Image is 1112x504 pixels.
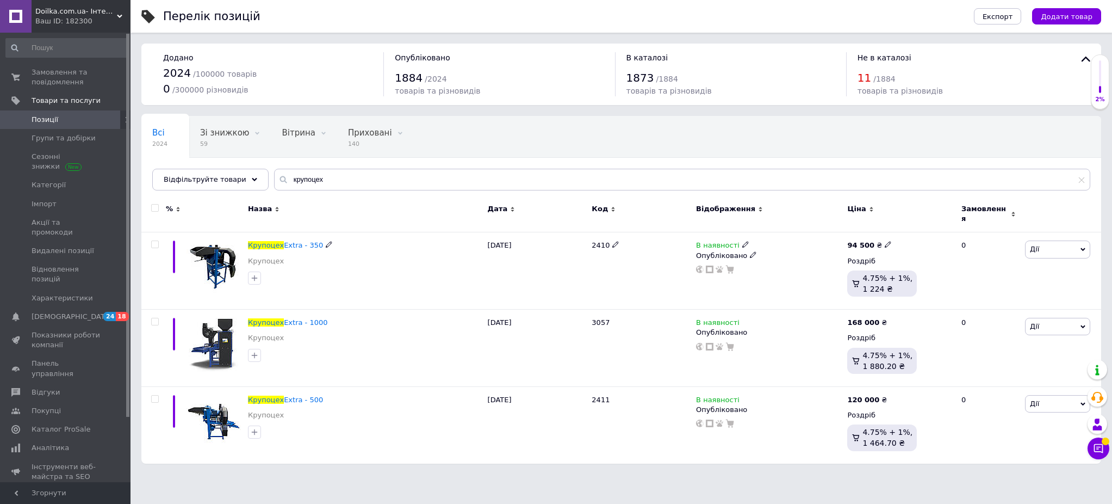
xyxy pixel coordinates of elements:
[696,251,842,261] div: Опубліковано
[395,87,480,95] span: товарів та різновидів
[200,128,249,138] span: Зі знижкою
[32,312,112,322] span: [DEMOGRAPHIC_DATA]
[862,274,912,282] span: 4.75% + 1%,
[696,405,842,415] div: Опубліковано
[862,351,912,360] span: 4.75% + 1%,
[847,333,952,343] div: Роздріб
[1032,8,1101,24] button: Додати товар
[248,204,272,214] span: Назва
[32,133,96,143] span: Групи та добірки
[248,396,284,404] span: Крупоцех
[1030,322,1039,330] span: Дії
[152,169,209,179] span: Опубліковані
[1088,438,1109,459] button: Чат з покупцем
[189,318,238,372] img: Крупоцех Extra - 1000
[193,70,257,78] span: / 100000 товарів
[32,67,101,87] span: Замовлення та повідомлення
[284,396,323,404] span: Extra - 500
[862,362,905,371] span: 1 880.20 ₴
[248,396,323,404] a: КрупоцехExtra - 500
[847,395,887,405] div: ₴
[592,318,610,327] span: 3057
[847,396,879,404] b: 120 000
[592,396,610,404] span: 2411
[656,75,678,83] span: / 1884
[32,443,69,453] span: Аналітика
[163,66,191,79] span: 2024
[35,16,131,26] div: Ваш ID: 182300
[626,87,712,95] span: товарів та різновидів
[847,204,866,214] span: Ціна
[248,241,284,249] span: Крупоцех
[163,53,193,62] span: Додано
[873,75,895,83] span: / 1884
[32,246,94,256] span: Видалені позиції
[425,75,446,83] span: / 2024
[1041,13,1092,21] span: Додати товар
[274,169,1090,190] input: Пошук по назві позиції, артикулу і пошуковим запитам
[847,256,952,266] div: Роздріб
[974,8,1022,24] button: Експорт
[248,333,284,343] a: Крупоцех
[626,71,654,84] span: 1873
[847,241,892,250] div: ₴
[348,128,392,138] span: Приховані
[32,265,101,284] span: Відновлення позицій
[488,204,508,214] span: Дата
[32,180,66,190] span: Категорії
[395,71,423,84] span: 1884
[348,140,392,148] span: 140
[32,152,101,171] span: Сезонні знижки
[858,87,943,95] span: товарів та різновидів
[696,396,740,407] span: В наявності
[858,71,871,84] span: 11
[955,232,1022,310] div: 0
[847,318,887,328] div: ₴
[847,241,874,249] b: 94 500
[166,204,173,214] span: %
[32,218,101,237] span: Акції та промокоди
[32,96,101,106] span: Товари та послуги
[485,232,589,310] div: [DATE]
[282,128,315,138] span: Вітрина
[983,13,1013,21] span: Експорт
[626,53,668,62] span: В каталозі
[163,11,260,22] div: Перелік позицій
[32,115,58,125] span: Позиції
[32,359,101,378] span: Панель управління
[862,439,905,447] span: 1 464.70 ₴
[696,241,740,253] span: В наявності
[858,53,911,62] span: Не в каталозі
[485,310,589,387] div: [DATE]
[152,128,165,138] span: Всі
[1091,96,1109,103] div: 2%
[32,388,60,397] span: Відгуки
[32,406,61,416] span: Покупці
[1030,399,1039,408] span: Дії
[696,318,740,330] span: В наявності
[32,330,101,350] span: Показники роботи компанії
[847,318,879,327] b: 168 000
[395,53,450,62] span: Опубліковано
[172,85,249,94] span: / 300000 різновидів
[163,82,170,95] span: 0
[847,410,952,420] div: Роздріб
[961,204,1008,224] span: Замовлення
[32,462,101,482] span: Інструменти веб-майстра та SEO
[955,386,1022,463] div: 0
[592,241,610,249] span: 2410
[164,175,246,183] span: Відфільтруйте товари
[248,410,284,420] a: Крупоцех
[955,310,1022,387] div: 0
[32,425,90,434] span: Каталог ProSale
[485,386,589,463] div: [DATE]
[187,395,241,450] img: Крупоцех Extra - 500
[35,7,117,16] span: Doilka.com.ua- Інтернет магазин товарів для сільського господарства
[32,199,57,209] span: Імпорт
[592,204,608,214] span: Код
[103,312,116,321] span: 24
[248,318,284,327] span: Крупоцех
[284,318,327,327] span: Extra - 1000
[248,256,284,266] a: Крупоцех
[696,204,755,214] span: Відображення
